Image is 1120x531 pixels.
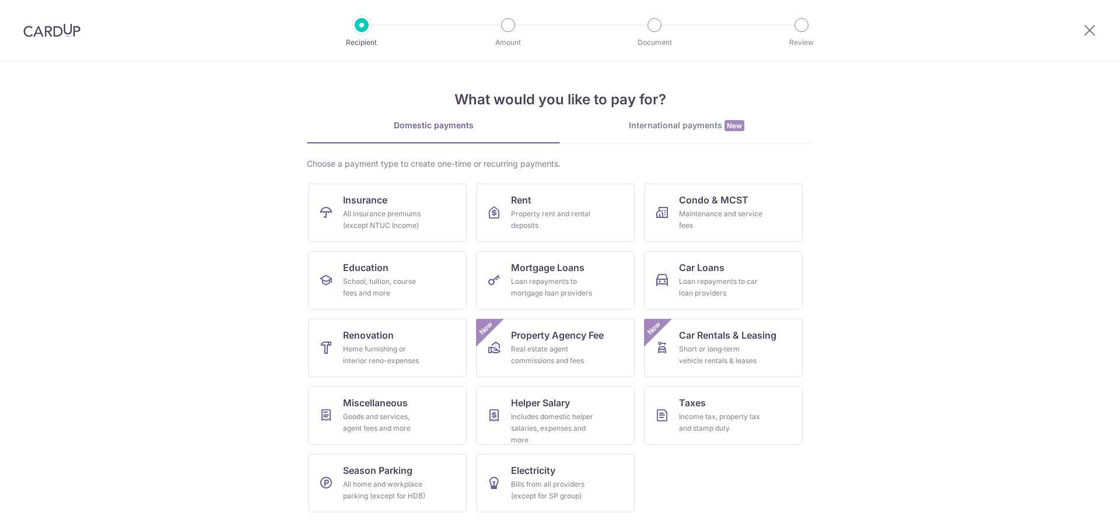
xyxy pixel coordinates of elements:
[679,396,706,410] span: Taxes
[476,386,635,445] a: Helper SalaryIncludes domestic helper salaries, expenses and more
[511,261,584,275] span: Mortgage Loans
[465,37,551,48] p: Amount
[511,396,570,410] span: Helper Salary
[644,184,803,242] a: Condo & MCSTMaintenance and service fees
[679,208,763,231] div: Maintenance and service fees
[308,319,467,377] a: RenovationHome furnishing or interior reno-expenses
[477,319,496,338] span: New
[318,37,405,48] p: Recipient
[679,343,763,367] div: Short or long‑term vehicle rentals & leases
[343,343,427,367] div: Home furnishing or interior reno-expenses
[511,463,555,477] span: Electricity
[476,319,635,377] a: Property Agency FeeReal estate agent commissions and feesNew
[758,37,845,48] p: Review
[307,158,813,170] div: Choose a payment type to create one-time or recurring payments.
[23,23,80,37] img: CardUp
[476,184,635,242] a: RentProperty rent and rental deposits
[476,251,635,310] a: Mortgage LoansLoan repayments to mortgage loan providers
[679,193,748,207] span: Condo & MCST
[644,319,803,377] a: Car Rentals & LeasingShort or long‑term vehicle rentals & leasesNew
[679,328,776,342] span: Car Rentals & Leasing
[611,37,698,48] p: Document
[724,120,744,131] span: New
[343,328,394,342] span: Renovation
[308,454,467,512] a: Season ParkingAll home and workplace parking (except for HDB)
[308,184,467,242] a: InsuranceAll insurance premiums (except NTUC Income)
[343,396,408,410] span: Miscellaneous
[343,208,427,231] div: All insurance premiums (except NTUC Income)
[511,411,595,446] div: Includes domestic helper salaries, expenses and more
[511,276,595,299] div: Loan repayments to mortgage loan providers
[1045,496,1108,525] iframe: Opens a widget where you can find more information
[511,193,531,207] span: Rent
[343,261,388,275] span: Education
[679,261,724,275] span: Car Loans
[511,343,595,367] div: Real estate agent commissions and fees
[308,251,467,310] a: EducationSchool, tuition, course fees and more
[679,411,763,434] div: Income tax, property tax and stamp duty
[307,119,560,131] div: Domestic payments
[679,276,763,299] div: Loan repayments to car loan providers
[644,386,803,445] a: TaxesIncome tax, property tax and stamp duty
[645,319,664,338] span: New
[307,89,813,110] h4: What would you like to pay for?
[560,119,813,132] div: International payments
[343,411,427,434] div: Goods and services, agent fees and more
[343,276,427,299] div: School, tuition, course fees and more
[511,328,604,342] span: Property Agency Fee
[511,479,595,502] div: Bills from all providers (except for SP group)
[511,208,595,231] div: Property rent and rental deposits
[343,479,427,502] div: All home and workplace parking (except for HDB)
[644,251,803,310] a: Car LoansLoan repayments to car loan providers
[308,386,467,445] a: MiscellaneousGoods and services, agent fees and more
[343,463,412,477] span: Season Parking
[476,454,635,512] a: ElectricityBills from all providers (except for SP group)
[343,193,387,207] span: Insurance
